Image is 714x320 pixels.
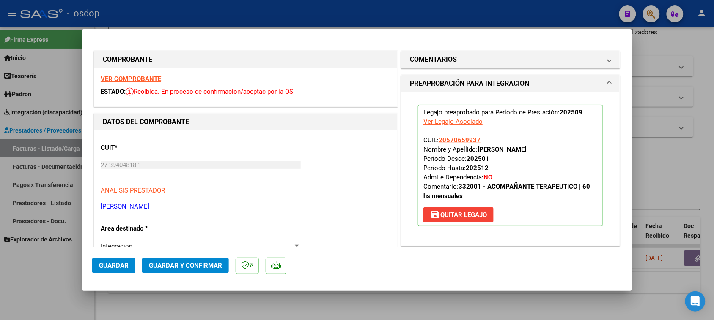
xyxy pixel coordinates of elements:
[126,88,295,95] span: Recibida. En proceso de confirmacion/aceptac por la OS.
[423,183,590,200] span: Comentario:
[423,183,590,200] strong: 332001 - ACOMPAÑANTE TERAPEUTICO | 60 hs mensuales
[101,202,391,212] p: [PERSON_NAME]
[423,207,494,222] button: Quitar Legajo
[560,108,582,116] strong: 202509
[101,242,132,250] span: Integración
[423,117,483,126] div: Ver Legajo Asociado
[401,51,620,68] mat-expansion-panel-header: COMENTARIOS
[467,155,489,163] strong: 202501
[101,75,161,83] a: VER COMPROBANTE
[101,143,188,153] p: CUIT
[101,88,126,95] span: ESTADO:
[430,211,487,219] span: Quitar Legajo
[483,174,492,181] strong: NO
[401,75,620,92] mat-expansion-panel-header: PREAPROBACIÓN PARA INTEGRACION
[685,291,706,312] div: Open Intercom Messenger
[466,164,489,172] strong: 202512
[142,258,229,273] button: Guardar y Confirmar
[410,54,457,65] h1: COMENTARIOS
[430,209,440,220] mat-icon: save
[410,79,529,89] h1: PREAPROBACIÓN PARA INTEGRACION
[423,136,590,200] span: CUIL: Nombre y Apellido: Período Desde: Período Hasta: Admite Dependencia:
[401,92,620,246] div: PREAPROBACIÓN PARA INTEGRACION
[92,258,135,273] button: Guardar
[103,118,189,126] strong: DATOS DEL COMPROBANTE
[101,224,188,233] p: Area destinado *
[418,105,603,226] p: Legajo preaprobado para Período de Prestación:
[149,262,222,269] span: Guardar y Confirmar
[439,136,481,144] span: 20570659937
[99,262,129,269] span: Guardar
[101,187,165,194] span: ANALISIS PRESTADOR
[103,55,152,63] strong: COMPROBANTE
[478,146,526,153] strong: [PERSON_NAME]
